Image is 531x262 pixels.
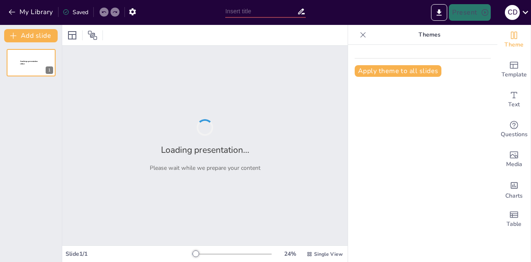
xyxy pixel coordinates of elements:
div: Get real-time input from your audience [497,115,531,144]
div: Saved [63,8,88,16]
span: Media [506,160,522,169]
button: Add slide [4,29,58,42]
div: Add images, graphics, shapes or video [497,144,531,174]
div: Layout [66,29,79,42]
div: Slide 1 / 1 [66,250,192,258]
span: Template [502,70,527,79]
span: Position [88,30,97,40]
span: Text [508,100,520,109]
button: Export to PowerPoint [431,4,447,21]
button: C D [505,4,520,21]
button: Present [449,4,490,21]
div: Add text boxes [497,85,531,115]
div: 1 [46,66,53,74]
span: Questions [501,130,528,139]
div: Add ready made slides [497,55,531,85]
div: 24 % [280,250,300,258]
span: Sendsteps presentation editor [20,61,38,65]
span: Single View [314,251,343,257]
p: Please wait while we prepare your content [150,164,261,172]
div: Add charts and graphs [497,174,531,204]
span: Theme [504,40,524,49]
button: My Library [6,5,56,19]
div: Change the overall theme [497,25,531,55]
p: Themes [370,25,489,45]
div: Add a table [497,204,531,234]
span: Table [507,220,521,229]
h2: Loading presentation... [161,144,249,156]
input: Insert title [225,5,297,17]
div: C D [505,5,520,20]
button: Apply theme to all slides [355,65,441,77]
span: Charts [505,191,523,201]
div: 1 [7,49,56,76]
